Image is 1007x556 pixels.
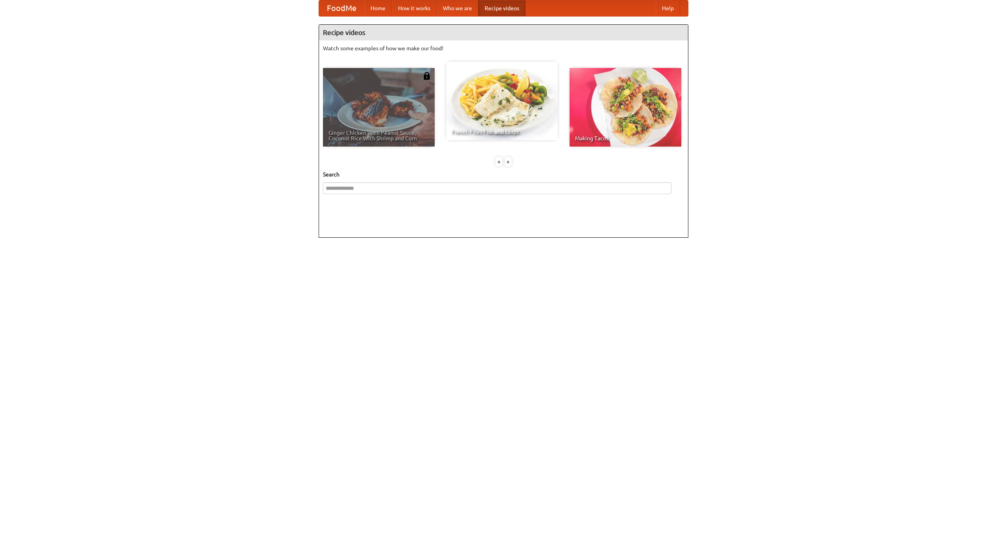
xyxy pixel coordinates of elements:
img: 483408.png [423,72,431,80]
a: Recipe videos [478,0,526,16]
a: French Fries Fish and Chips [446,62,558,140]
a: FoodMe [319,0,364,16]
h5: Search [323,171,684,178]
a: Who we are [437,0,478,16]
a: Home [364,0,392,16]
h4: Recipe videos [319,25,688,40]
a: Help [656,0,680,16]
a: Making Tacos [570,68,681,147]
div: « [495,157,502,167]
span: Making Tacos [575,136,676,141]
div: » [505,157,512,167]
span: French Fries Fish and Chips [452,129,552,135]
p: Watch some examples of how we make our food! [323,44,684,52]
a: How it works [392,0,437,16]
